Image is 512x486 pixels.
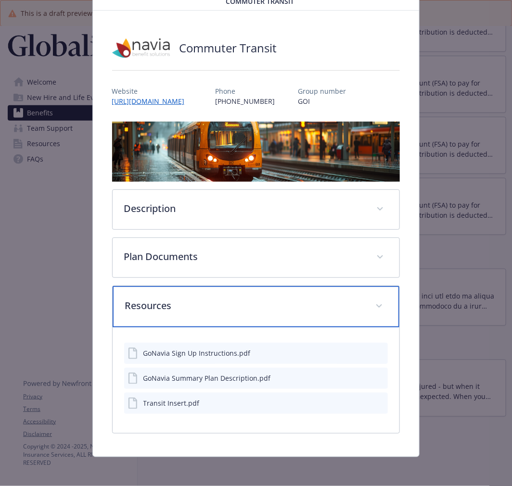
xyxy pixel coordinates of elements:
button: preview file [375,373,384,383]
p: [PHONE_NUMBER] [216,96,275,106]
img: Navia Benefit Solutions [112,34,170,62]
button: preview file [375,348,384,358]
h2: Commuter Transit [179,40,277,56]
p: GOI [298,96,346,106]
img: banner [112,122,400,182]
button: download file [360,373,368,383]
p: Plan Documents [124,249,365,264]
p: Website [112,86,192,96]
p: Phone [216,86,275,96]
button: download file [360,398,368,408]
div: Resources [113,286,400,327]
p: Resources [125,299,364,313]
a: [URL][DOMAIN_NAME] [112,97,192,106]
div: GoNavia Sign Up Instructions.pdf [143,348,251,358]
button: download file [360,348,368,358]
p: Group number [298,86,346,96]
button: preview file [375,398,384,408]
div: Description [113,190,400,229]
p: Description [124,201,365,216]
div: Transit Insert.pdf [143,398,200,408]
div: Plan Documents [113,238,400,277]
div: GoNavia Summary Plan Description.pdf [143,373,271,383]
div: Resources [113,327,400,433]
